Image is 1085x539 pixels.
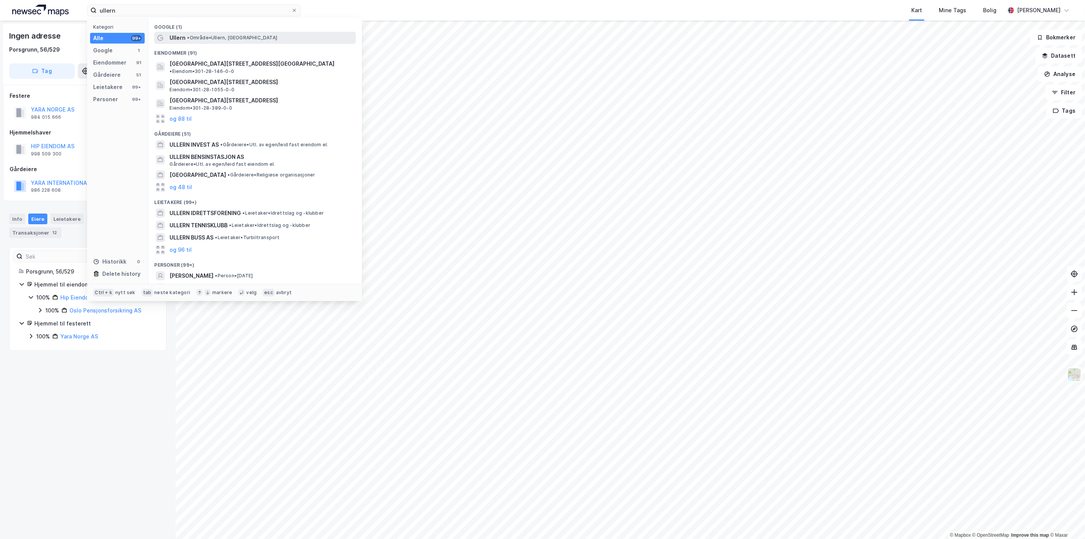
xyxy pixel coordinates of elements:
[148,193,362,207] div: Leietakere (99+)
[136,259,142,265] div: 0
[212,290,232,296] div: markere
[1067,367,1082,382] img: Z
[9,63,75,79] button: Tag
[10,128,166,137] div: Hjemmelshaver
[142,289,153,296] div: tab
[10,91,166,100] div: Festere
[136,47,142,53] div: 1
[1045,85,1082,100] button: Filter
[220,142,223,147] span: •
[1035,48,1082,63] button: Datasett
[9,227,61,238] div: Transaksjoner
[9,45,60,54] div: Porsgrunn, 56/529
[220,142,328,148] span: Gårdeiere • Utl. av egen/leid fast eiendom el.
[93,34,103,43] div: Alle
[36,332,50,341] div: 100%
[93,257,126,266] div: Historikk
[28,214,47,224] div: Eiere
[170,245,192,254] button: og 96 til
[23,251,106,262] input: Søk
[983,6,996,15] div: Bolig
[170,221,228,230] span: ULLERN TENNISKLUBB
[60,333,98,340] a: Yara Norge AS
[45,306,59,315] div: 100%
[215,235,279,241] span: Leietaker • Turbiltransport
[1038,66,1082,82] button: Analyse
[215,273,217,278] span: •
[170,152,353,162] span: ULLERN BENSINSTASJON AS
[170,87,234,93] span: Eiendom • 301-28-1055-0-0
[170,68,172,74] span: •
[170,96,353,105] span: [GEOGRAPHIC_DATA][STREET_ADDRESS]
[93,46,113,55] div: Google
[972,533,1009,538] a: OpenStreetMap
[34,280,157,289] div: Hjemmel til eiendomsrett
[87,214,115,224] div: Datasett
[136,60,142,66] div: 91
[93,58,126,67] div: Eiendommer
[31,114,61,120] div: 984 015 666
[1030,30,1082,45] button: Bokmerker
[170,68,234,74] span: Eiendom • 301-28-146-0-0
[170,183,192,192] button: og 48 til
[229,222,310,228] span: Leietaker • Idrettslag og -klubber
[276,290,292,296] div: avbryt
[36,293,50,302] div: 100%
[939,6,966,15] div: Mine Tags
[31,151,61,157] div: 998 509 300
[950,533,971,538] a: Mapbox
[148,125,362,139] div: Gårdeiere (51)
[1046,103,1082,118] button: Tags
[69,307,141,314] a: Oslo Pensjonsforsikring AS
[1047,502,1085,539] iframe: Chat Widget
[148,18,362,32] div: Google (1)
[170,59,334,68] span: [GEOGRAPHIC_DATA][STREET_ADDRESS][GEOGRAPHIC_DATA]
[9,30,62,42] div: Ingen adresse
[263,289,274,296] div: esc
[170,105,232,111] span: Eiendom • 301-28-389-0-0
[12,5,69,16] img: logo.a4113a55bc3d86da70a041830d287a7e.svg
[228,172,230,178] span: •
[154,290,190,296] div: neste kategori
[51,229,58,236] div: 12
[228,172,315,178] span: Gårdeiere • Religiøse organisasjoner
[115,290,136,296] div: nytt søk
[170,78,353,87] span: [GEOGRAPHIC_DATA][STREET_ADDRESS]
[131,96,142,102] div: 99+
[10,165,166,174] div: Gårdeiere
[60,294,102,301] a: Hip Eiendom AS
[9,214,25,224] div: Info
[170,233,213,242] span: ULLERN BUSS AS
[102,269,140,278] div: Delete history
[93,95,118,104] div: Personer
[187,35,277,41] span: Område • Ullern, [GEOGRAPHIC_DATA]
[187,35,189,40] span: •
[93,83,123,92] div: Leietakere
[170,161,275,167] span: Gårdeiere • Utl. av egen/leid fast eiendom el.
[93,70,121,79] div: Gårdeiere
[131,35,142,41] div: 99+
[136,72,142,78] div: 51
[170,140,219,149] span: ULLERN INVEST AS
[131,84,142,90] div: 99+
[148,256,362,270] div: Personer (99+)
[50,214,84,224] div: Leietakere
[31,187,61,193] div: 986 228 608
[170,114,192,123] button: og 88 til
[97,5,291,16] input: Søk på adresse, matrikkel, gårdeiere, leietakere eller personer
[170,271,213,280] span: [PERSON_NAME]
[26,267,157,276] div: Porsgrunn, 56/529
[229,222,231,228] span: •
[1017,6,1061,15] div: [PERSON_NAME]
[170,33,186,42] span: Ullern
[93,24,145,30] div: Kategori
[911,6,922,15] div: Kart
[242,210,245,216] span: •
[246,290,257,296] div: velg
[215,273,253,279] span: Person • [DATE]
[34,319,157,328] div: Hjemmel til festerett
[215,235,217,240] span: •
[170,170,226,180] span: [GEOGRAPHIC_DATA]
[148,44,362,58] div: Eiendommer (91)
